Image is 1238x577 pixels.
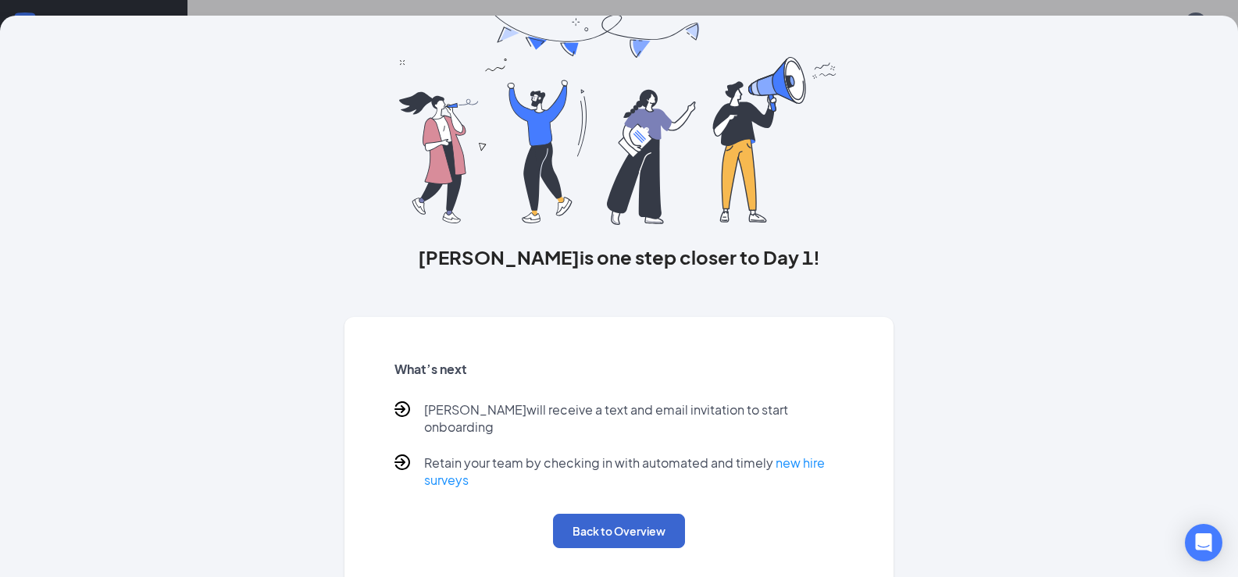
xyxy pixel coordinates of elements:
[424,401,844,436] p: [PERSON_NAME] will receive a text and email invitation to start onboarding
[344,244,894,270] h3: [PERSON_NAME] is one step closer to Day 1!
[1185,524,1222,561] div: Open Intercom Messenger
[424,454,844,489] p: Retain your team by checking in with automated and timely
[394,361,844,378] h5: What’s next
[553,514,685,548] button: Back to Overview
[399,15,839,225] img: you are all set
[424,454,825,488] a: new hire surveys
